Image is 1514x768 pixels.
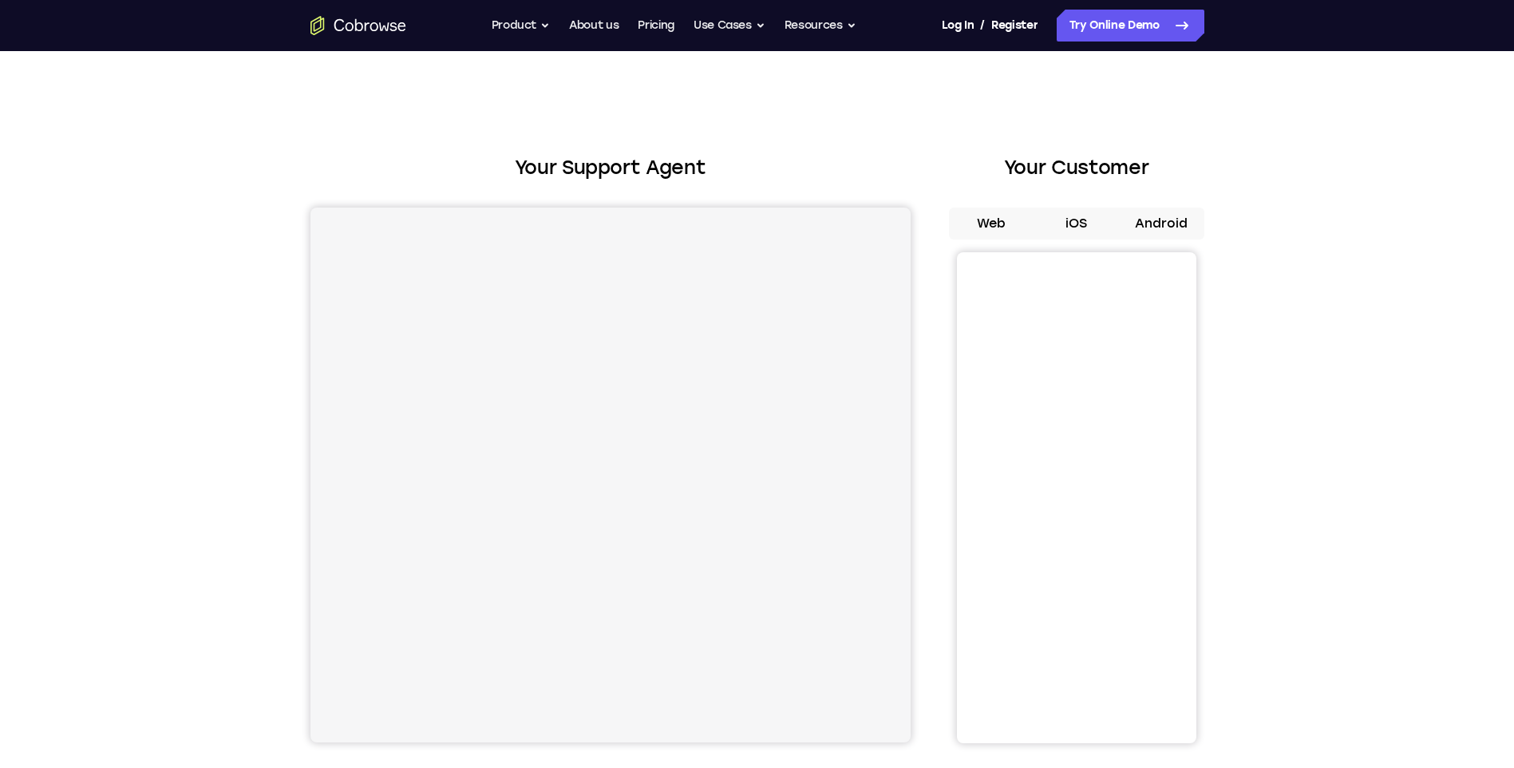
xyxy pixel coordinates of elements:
[492,10,551,42] button: Product
[310,208,911,742] iframe: Agent
[310,153,911,182] h2: Your Support Agent
[991,10,1038,42] a: Register
[1119,208,1204,240] button: Android
[1034,208,1119,240] button: iOS
[569,10,619,42] a: About us
[785,10,856,42] button: Resources
[949,153,1204,182] h2: Your Customer
[694,10,765,42] button: Use Cases
[1057,10,1204,42] a: Try Online Demo
[942,10,974,42] a: Log In
[949,208,1034,240] button: Web
[638,10,674,42] a: Pricing
[310,16,406,35] a: Go to the home page
[980,16,985,35] span: /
